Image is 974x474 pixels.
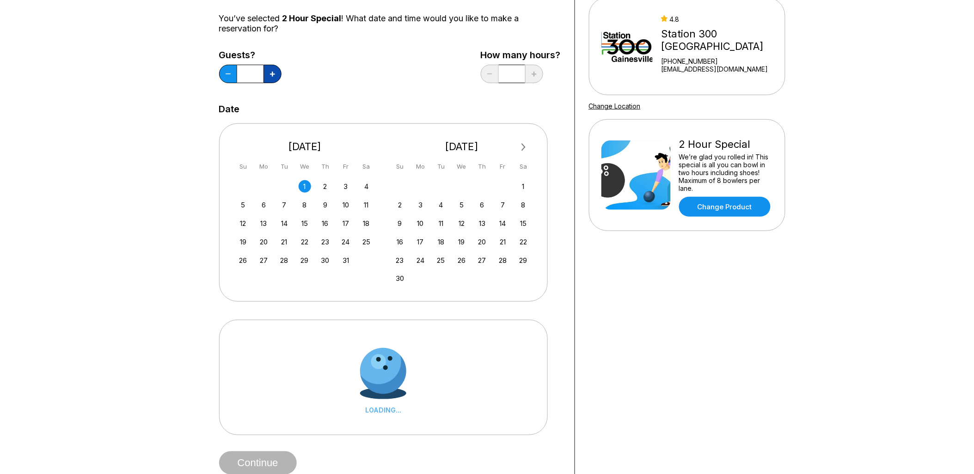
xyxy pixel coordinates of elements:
div: We [455,160,468,173]
div: Choose Saturday, October 4th, 2025 [360,180,373,193]
div: 4.8 [661,15,781,23]
div: Choose Saturday, October 18th, 2025 [360,217,373,230]
div: Mo [257,160,270,173]
div: Choose Wednesday, November 19th, 2025 [455,236,468,248]
div: Mo [414,160,427,173]
div: Choose Thursday, October 23rd, 2025 [319,236,331,248]
div: Choose Monday, October 27th, 2025 [257,254,270,267]
div: Choose Thursday, November 20th, 2025 [476,236,489,248]
a: [EMAIL_ADDRESS][DOMAIN_NAME] [661,65,781,73]
div: Choose Friday, October 24th, 2025 [340,236,352,248]
div: Choose Tuesday, October 7th, 2025 [278,199,290,211]
div: Choose Tuesday, November 4th, 2025 [435,199,447,211]
div: LOADING... [360,406,406,414]
a: Change Product [679,197,771,217]
div: Choose Sunday, November 9th, 2025 [394,217,406,230]
div: Choose Wednesday, October 29th, 2025 [299,254,311,267]
div: Sa [517,160,530,173]
div: Choose Wednesday, November 5th, 2025 [455,199,468,211]
div: Choose Wednesday, October 22nd, 2025 [299,236,311,248]
div: Choose Tuesday, November 25th, 2025 [435,254,447,267]
div: Choose Friday, October 31st, 2025 [340,254,352,267]
div: Choose Sunday, November 2nd, 2025 [394,199,406,211]
div: 2 Hour Special [679,138,773,151]
div: Choose Monday, November 10th, 2025 [414,217,427,230]
div: Choose Tuesday, October 14th, 2025 [278,217,290,230]
div: Th [319,160,331,173]
div: Choose Tuesday, November 18th, 2025 [435,236,447,248]
div: We’re glad you rolled in! This special is all you can bowl in two hours including shoes! Maximum ... [679,153,773,192]
div: Station 300 [GEOGRAPHIC_DATA] [661,28,781,53]
div: Choose Sunday, November 16th, 2025 [394,236,406,248]
div: Choose Sunday, October 19th, 2025 [237,236,249,248]
img: 2 Hour Special [601,140,671,210]
div: Choose Friday, November 14th, 2025 [496,217,509,230]
div: [DATE] [390,140,533,153]
div: month 2025-11 [392,179,531,285]
div: We [299,160,311,173]
span: 2 Hour Special [282,13,342,23]
div: Choose Monday, November 3rd, 2025 [414,199,427,211]
div: Choose Thursday, November 13th, 2025 [476,217,489,230]
div: Choose Tuesday, October 28th, 2025 [278,254,290,267]
div: Fr [496,160,509,173]
div: Choose Friday, November 28th, 2025 [496,254,509,267]
div: month 2025-10 [236,179,374,267]
div: Choose Monday, October 6th, 2025 [257,199,270,211]
div: Choose Wednesday, October 15th, 2025 [299,217,311,230]
div: You’ve selected ! What date and time would you like to make a reservation for? [219,13,561,34]
img: Station 300 Gainesville [601,12,653,81]
div: Choose Thursday, November 6th, 2025 [476,199,489,211]
div: Tu [435,160,447,173]
div: Sa [360,160,373,173]
div: Choose Wednesday, October 8th, 2025 [299,199,311,211]
div: Choose Friday, October 3rd, 2025 [340,180,352,193]
div: Choose Monday, November 17th, 2025 [414,236,427,248]
button: Next Month [516,140,531,155]
div: Choose Tuesday, November 11th, 2025 [435,217,447,230]
div: Choose Thursday, November 27th, 2025 [476,254,489,267]
label: Guests? [219,50,282,60]
a: Change Location [589,102,641,110]
div: Choose Sunday, November 23rd, 2025 [394,254,406,267]
div: Th [476,160,489,173]
div: Choose Wednesday, October 1st, 2025 [299,180,311,193]
div: Choose Saturday, November 15th, 2025 [517,217,530,230]
div: Choose Thursday, October 9th, 2025 [319,199,331,211]
div: Choose Monday, October 13th, 2025 [257,217,270,230]
div: Choose Friday, October 10th, 2025 [340,199,352,211]
div: Choose Thursday, October 30th, 2025 [319,254,331,267]
div: Choose Saturday, November 8th, 2025 [517,199,530,211]
div: Choose Monday, November 24th, 2025 [414,254,427,267]
div: Choose Friday, November 21st, 2025 [496,236,509,248]
div: Choose Sunday, October 26th, 2025 [237,254,249,267]
div: Choose Friday, November 7th, 2025 [496,199,509,211]
div: Tu [278,160,290,173]
div: Choose Wednesday, November 26th, 2025 [455,254,468,267]
div: Su [394,160,406,173]
label: Date [219,104,240,114]
div: [DATE] [233,140,377,153]
div: Choose Thursday, October 16th, 2025 [319,217,331,230]
div: Choose Saturday, October 11th, 2025 [360,199,373,211]
label: How many hours? [481,50,561,60]
div: Choose Sunday, November 30th, 2025 [394,272,406,285]
div: Choose Monday, October 20th, 2025 [257,236,270,248]
div: Choose Sunday, October 5th, 2025 [237,199,249,211]
div: Choose Wednesday, November 12th, 2025 [455,217,468,230]
div: Choose Thursday, October 2nd, 2025 [319,180,331,193]
div: [PHONE_NUMBER] [661,57,781,65]
div: Choose Tuesday, October 21st, 2025 [278,236,290,248]
div: Su [237,160,249,173]
div: Fr [340,160,352,173]
div: Choose Saturday, November 29th, 2025 [517,254,530,267]
div: Choose Sunday, October 12th, 2025 [237,217,249,230]
div: Choose Saturday, November 22nd, 2025 [517,236,530,248]
div: Choose Friday, October 17th, 2025 [340,217,352,230]
div: Choose Saturday, October 25th, 2025 [360,236,373,248]
div: Choose Saturday, November 1st, 2025 [517,180,530,193]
